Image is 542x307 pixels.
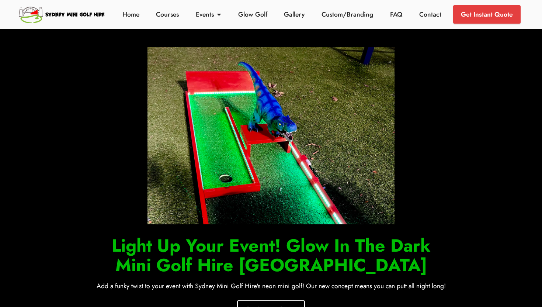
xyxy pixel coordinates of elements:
a: Glow Golf [236,10,269,19]
img: Glow In the Dark Mini Golf Hire Sydney [147,47,395,224]
a: Custom/Branding [320,10,375,19]
a: Home [120,10,141,19]
p: Add a funky twist to your event with Sydney Mini Golf Hire's neon mini golf! Our new concept mean... [94,281,448,291]
a: Courses [154,10,181,19]
strong: Light Up Your Event! Glow In The Dark Mini Golf Hire [GEOGRAPHIC_DATA] [112,233,431,278]
a: FAQ [388,10,404,19]
img: Sydney Mini Golf Hire [18,4,107,25]
a: Get Instant Quote [453,5,521,24]
a: Events [194,10,223,19]
a: Contact [417,10,443,19]
a: Gallery [282,10,307,19]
